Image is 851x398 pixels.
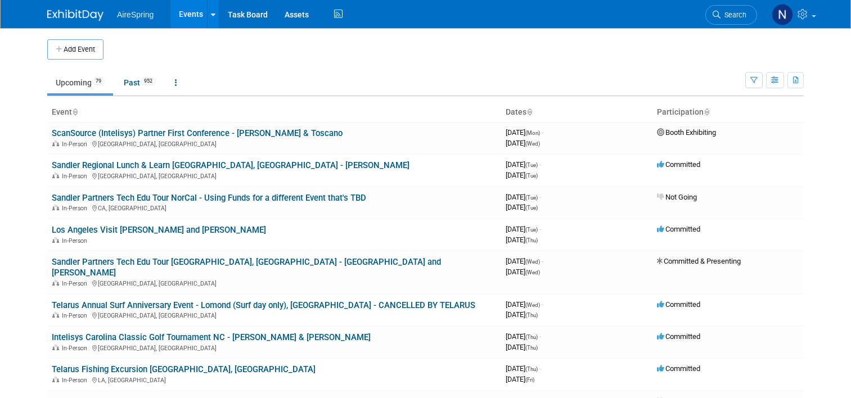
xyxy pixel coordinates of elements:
[52,141,59,146] img: In-Person Event
[47,103,501,122] th: Event
[506,310,538,319] span: [DATE]
[47,10,103,21] img: ExhibitDay
[506,375,534,383] span: [DATE]
[52,377,59,382] img: In-Person Event
[62,377,91,384] span: In-Person
[72,107,78,116] a: Sort by Event Name
[52,205,59,210] img: In-Person Event
[657,160,700,169] span: Committed
[705,5,757,25] a: Search
[117,10,154,19] span: AireSpring
[52,312,59,318] img: In-Person Event
[52,171,497,180] div: [GEOGRAPHIC_DATA], [GEOGRAPHIC_DATA]
[52,280,59,286] img: In-Person Event
[62,312,91,319] span: In-Person
[506,300,543,309] span: [DATE]
[657,257,741,265] span: Committed & Presenting
[52,237,59,243] img: In-Person Event
[115,72,164,93] a: Past952
[525,205,538,211] span: (Tue)
[506,128,543,137] span: [DATE]
[47,39,103,60] button: Add Event
[52,345,59,350] img: In-Person Event
[525,345,538,351] span: (Thu)
[52,139,497,148] div: [GEOGRAPHIC_DATA], [GEOGRAPHIC_DATA]
[506,225,541,233] span: [DATE]
[539,193,541,201] span: -
[525,312,538,318] span: (Thu)
[506,193,541,201] span: [DATE]
[52,173,59,178] img: In-Person Event
[657,300,700,309] span: Committed
[525,377,534,383] span: (Fri)
[506,364,541,373] span: [DATE]
[506,203,538,211] span: [DATE]
[525,259,540,265] span: (Wed)
[652,103,804,122] th: Participation
[62,205,91,212] span: In-Person
[525,141,540,147] span: (Wed)
[52,332,371,342] a: Intelisys Carolina Classic Golf Tournament NC - [PERSON_NAME] & [PERSON_NAME]
[506,332,541,341] span: [DATE]
[526,107,532,116] a: Sort by Start Date
[525,302,540,308] span: (Wed)
[62,345,91,352] span: In-Person
[52,375,497,384] div: LA, [GEOGRAPHIC_DATA]
[52,278,497,287] div: [GEOGRAPHIC_DATA], [GEOGRAPHIC_DATA]
[539,225,541,233] span: -
[52,128,343,138] a: ScanSource (Intelisys) Partner First Conference - [PERSON_NAME] & Toscano
[525,237,538,243] span: (Thu)
[542,128,543,137] span: -
[525,366,538,372] span: (Thu)
[52,160,409,170] a: Sandler Regional Lunch & Learn [GEOGRAPHIC_DATA], [GEOGRAPHIC_DATA] - [PERSON_NAME]
[62,237,91,245] span: In-Person
[525,162,538,168] span: (Tue)
[506,268,540,276] span: [DATE]
[141,77,156,85] span: 952
[525,195,538,201] span: (Tue)
[657,364,700,373] span: Committed
[525,173,538,179] span: (Tue)
[62,173,91,180] span: In-Person
[525,227,538,233] span: (Tue)
[657,332,700,341] span: Committed
[721,11,746,19] span: Search
[506,171,538,179] span: [DATE]
[92,77,105,85] span: 79
[704,107,709,116] a: Sort by Participation Type
[506,343,538,351] span: [DATE]
[539,332,541,341] span: -
[657,193,697,201] span: Not Going
[47,72,113,93] a: Upcoming79
[52,343,497,352] div: [GEOGRAPHIC_DATA], [GEOGRAPHIC_DATA]
[542,300,543,309] span: -
[62,141,91,148] span: In-Person
[506,257,543,265] span: [DATE]
[501,103,652,122] th: Dates
[52,203,497,212] div: CA, [GEOGRAPHIC_DATA]
[52,310,497,319] div: [GEOGRAPHIC_DATA], [GEOGRAPHIC_DATA]
[52,225,266,235] a: Los Angeles Visit [PERSON_NAME] and [PERSON_NAME]
[525,130,540,136] span: (Mon)
[52,193,366,203] a: Sandler Partners Tech Edu Tour NorCal - Using Funds for a different Event that's TBD
[506,236,538,244] span: [DATE]
[772,4,793,25] img: Natalie Pyron
[539,160,541,169] span: -
[62,280,91,287] span: In-Person
[52,364,316,374] a: Telarus Fishing Excursion [GEOGRAPHIC_DATA], [GEOGRAPHIC_DATA]
[525,334,538,340] span: (Thu)
[657,225,700,233] span: Committed
[542,257,543,265] span: -
[52,257,441,278] a: Sandler Partners Tech Edu Tour [GEOGRAPHIC_DATA], [GEOGRAPHIC_DATA] - [GEOGRAPHIC_DATA] and [PERS...
[52,300,475,310] a: Telarus Annual Surf Anniversary Event - Lomond (Surf day only), [GEOGRAPHIC_DATA] - CANCELLED BY ...
[506,160,541,169] span: [DATE]
[657,128,716,137] span: Booth Exhibiting
[525,269,540,275] span: (Wed)
[539,364,541,373] span: -
[506,139,540,147] span: [DATE]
